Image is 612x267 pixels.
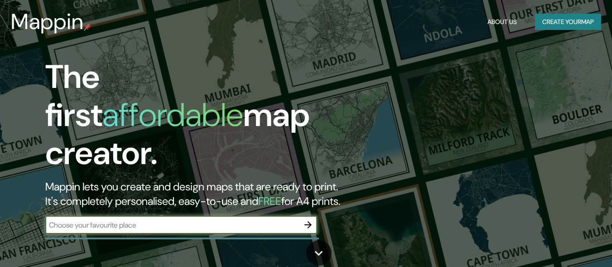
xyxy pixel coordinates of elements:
h5: FREE [258,194,281,208]
input: Choose your favourite place [45,220,299,230]
h2: Mappin lets you create and design maps that are ready to print. It's completely personalised, eas... [45,180,352,209]
h1: affordable [102,94,243,136]
button: About Us [484,14,520,30]
h1: The first map creator. [45,58,352,180]
button: Create yourmap [535,14,601,30]
img: mappin-pin [84,24,91,31]
h3: Mappin [11,9,84,34]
